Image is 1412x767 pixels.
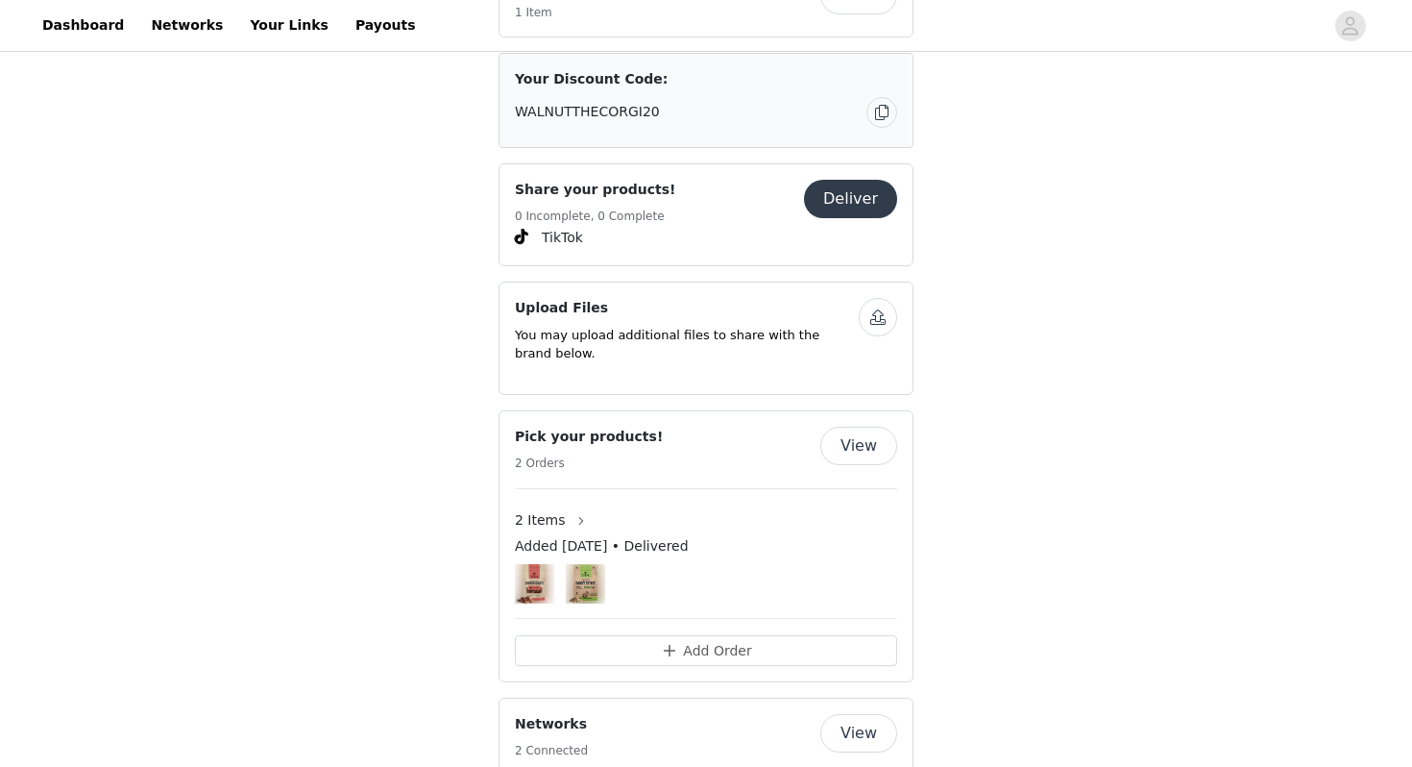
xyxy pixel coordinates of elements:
[31,4,135,47] a: Dashboard
[515,510,566,531] span: 2 Items
[515,69,668,89] span: Your Discount Code:
[344,4,427,47] a: Payouts
[515,455,663,472] h5: 2 Orders
[515,536,689,557] span: Added [DATE] • Delivered
[515,714,588,734] h4: Networks
[820,714,897,753] button: View
[499,163,913,266] div: Share your products!
[515,298,859,318] h4: Upload Files
[566,564,605,604] img: Freeze-Dried Rabbit Meal or Mixer Dog Food Crunchy Mini Nibs
[515,4,594,21] h5: 1 Item
[515,102,660,122] span: WALNUTTHECORGI20
[515,564,554,604] img: Freeze-Dried Chicken Hearts Dog Treats
[139,4,234,47] a: Networks
[804,180,897,218] button: Deliver
[542,228,583,248] span: TikTok
[515,742,588,759] h5: 2 Connected
[515,208,676,225] h5: 0 Incomplete, 0 Complete
[238,4,340,47] a: Your Links
[1341,11,1359,41] div: avatar
[515,427,663,447] h4: Pick your products!
[499,410,913,682] div: Pick your products!
[515,326,859,363] p: You may upload additional files to share with the brand below.
[515,635,897,666] button: Add Order
[820,427,897,465] button: View
[515,180,676,200] h4: Share your products!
